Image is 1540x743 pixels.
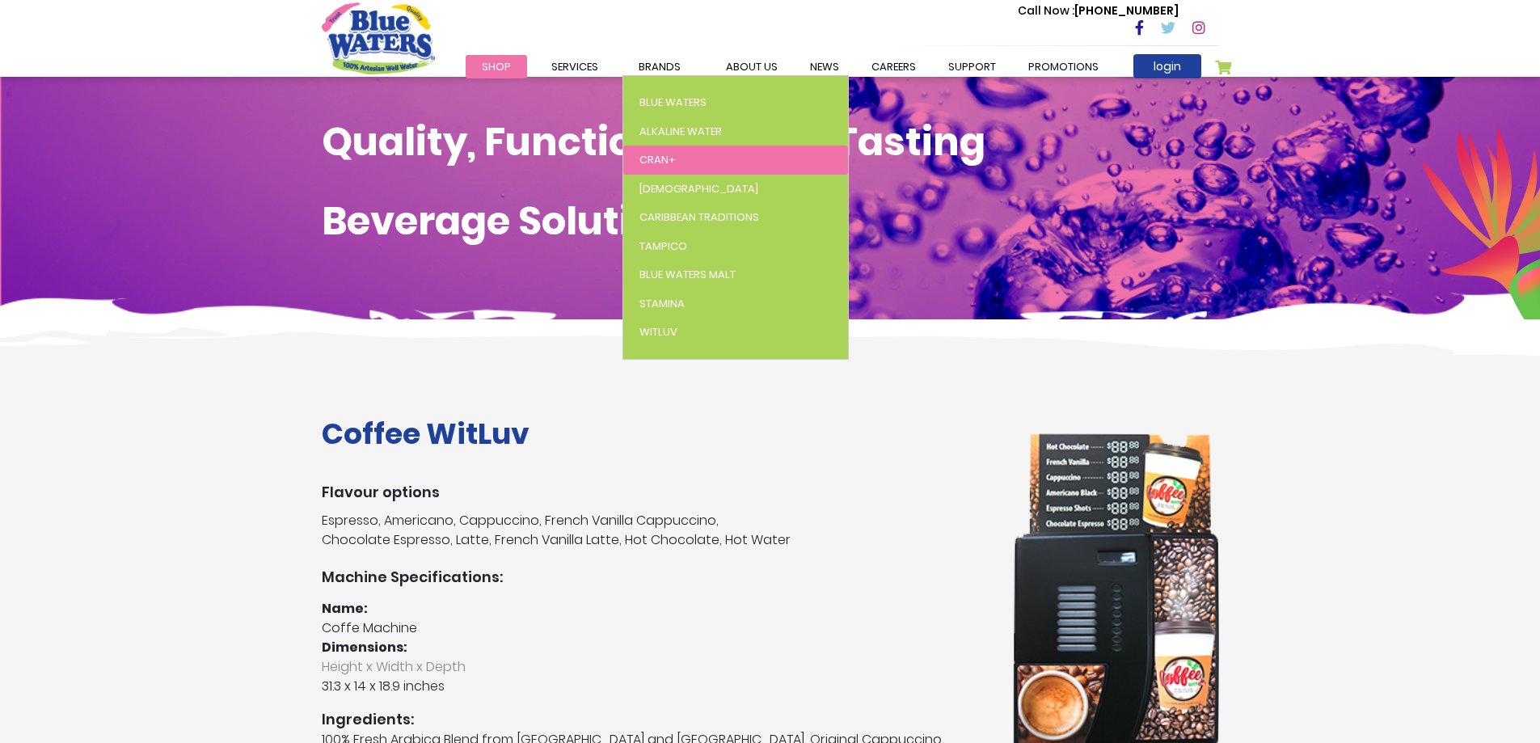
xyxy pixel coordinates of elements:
h1: Coffee WitLuv [322,416,989,451]
strong: Ingredients: [322,708,989,730]
h3: Machine Specifications: [322,568,989,586]
span: Stamina [639,296,685,311]
span: Cran+ [639,152,676,167]
strong: Dimensions: [322,638,407,656]
p: 31.3 x 14 x 18.9 inches [322,657,989,696]
h1: Quality, Functional, Great Tasting [322,119,1219,166]
a: store logo [322,2,435,74]
a: Promotions [1012,55,1115,78]
span: Height x Width x Depth [322,657,989,677]
a: login [1133,54,1201,78]
span: Shop [482,59,511,74]
strong: Name: [322,599,368,618]
a: careers [855,55,932,78]
a: News [794,55,855,78]
span: WitLuv [639,324,677,340]
span: Alkaline Water [639,124,722,139]
span: Caribbean Traditions [639,209,759,225]
span: Brands [639,59,681,74]
span: Blue Waters [639,95,707,110]
p: Coffe Machine [322,618,989,638]
span: Services [551,59,598,74]
span: Call Now : [1018,2,1074,19]
h1: Beverage Solutions [322,198,1219,245]
p: [PHONE_NUMBER] [1018,2,1179,19]
span: [DEMOGRAPHIC_DATA] [639,181,758,196]
a: about us [710,55,794,78]
h3: Flavour options [322,483,989,501]
a: support [932,55,1012,78]
span: Tampico [639,239,687,254]
span: Blue Waters Malt [639,267,736,282]
p: Espresso, Americano, Cappuccino, French Vanilla Cappuccino, Chocolate Espresso, Latte, French Van... [322,511,989,550]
